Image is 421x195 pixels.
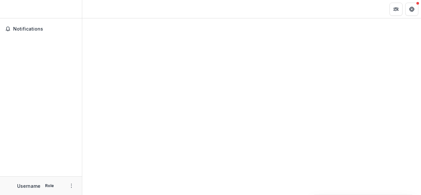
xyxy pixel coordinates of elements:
[389,3,403,16] button: Partners
[17,183,40,189] p: Username
[43,183,56,189] p: Role
[405,3,418,16] button: Get Help
[13,26,77,32] span: Notifications
[67,182,75,190] button: More
[3,24,79,34] button: Notifications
